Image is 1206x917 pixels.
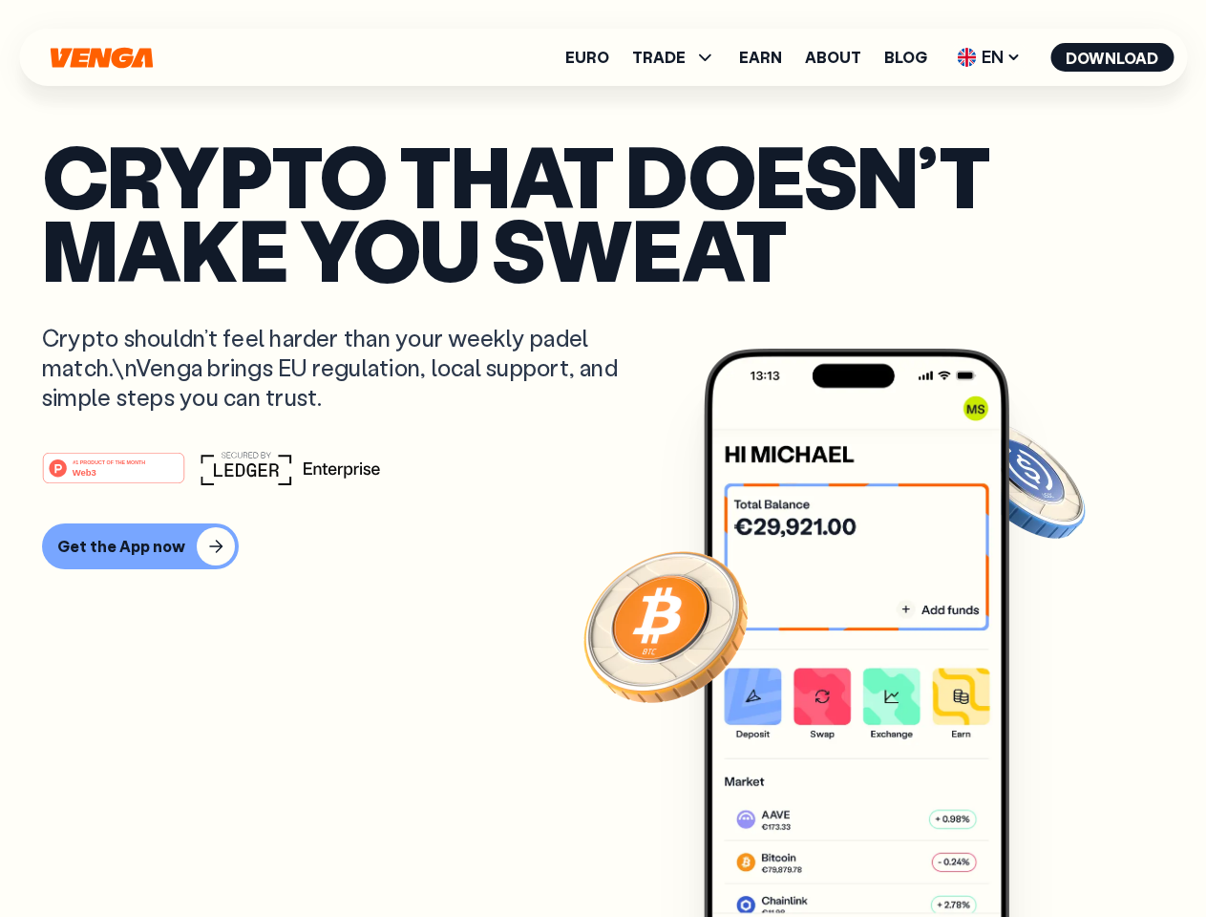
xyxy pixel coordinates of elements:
img: flag-uk [957,48,976,67]
a: Blog [884,50,927,65]
tspan: #1 PRODUCT OF THE MONTH [73,458,145,464]
button: Download [1050,43,1174,72]
a: Get the App now [42,523,1164,569]
span: TRADE [632,50,686,65]
img: Bitcoin [580,540,751,712]
span: TRADE [632,46,716,69]
a: Euro [565,50,609,65]
img: USDC coin [952,411,1090,548]
a: About [805,50,861,65]
span: EN [950,42,1027,73]
div: Get the App now [57,537,185,556]
a: Earn [739,50,782,65]
button: Get the App now [42,523,239,569]
a: #1 PRODUCT OF THE MONTHWeb3 [42,463,185,488]
tspan: Web3 [73,466,96,477]
p: Crypto that doesn’t make you sweat [42,139,1164,285]
p: Crypto shouldn’t feel harder than your weekly padel match.\nVenga brings EU regulation, local sup... [42,323,645,413]
svg: Home [48,47,155,69]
